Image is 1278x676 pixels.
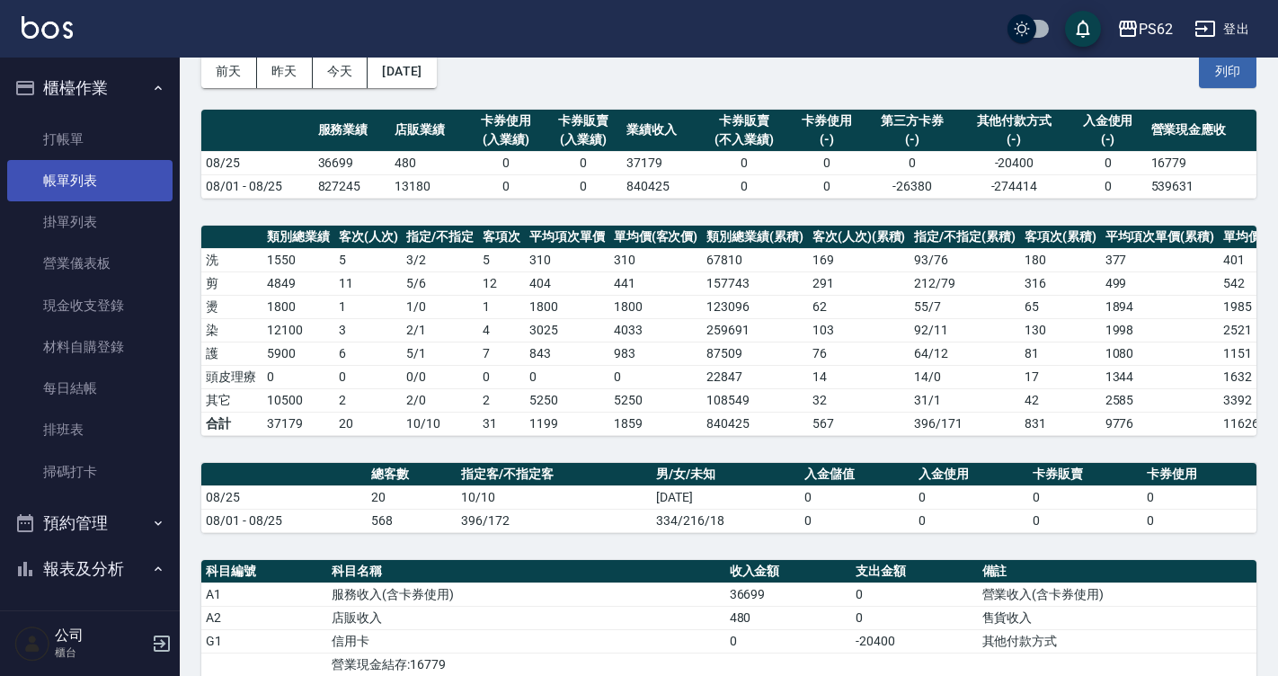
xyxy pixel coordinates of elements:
[609,248,703,271] td: 310
[327,606,724,629] td: 店販收入
[808,248,910,271] td: 169
[262,318,334,342] td: 12100
[525,271,609,295] td: 404
[525,388,609,412] td: 5250
[1147,174,1257,198] td: 539631
[334,365,403,388] td: 0
[478,248,525,271] td: 5
[1147,151,1257,174] td: 16779
[201,174,314,198] td: 08/01 - 08/25
[478,342,525,365] td: 7
[7,500,173,547] button: 預約管理
[702,226,808,249] th: 類別總業績(累積)
[14,626,50,662] img: Person
[22,16,73,39] img: Logo
[201,248,262,271] td: 洗
[870,130,954,149] div: (-)
[959,174,1069,198] td: -274414
[457,485,652,509] td: 10/10
[808,226,910,249] th: 客次(人次)(累積)
[367,485,457,509] td: 20
[262,365,334,388] td: 0
[402,342,478,365] td: 5 / 1
[7,243,173,284] a: 營業儀表板
[652,485,800,509] td: [DATE]
[793,111,861,130] div: 卡券使用
[478,318,525,342] td: 4
[367,463,457,486] th: 總客數
[201,485,367,509] td: 08/25
[262,226,334,249] th: 類別總業績
[910,271,1020,295] td: 212 / 79
[910,388,1020,412] td: 31 / 1
[1142,485,1256,509] td: 0
[808,271,910,295] td: 291
[800,463,914,486] th: 入金儲值
[959,151,1069,174] td: -20400
[808,342,910,365] td: 76
[478,295,525,318] td: 1
[609,226,703,249] th: 單均價(客次價)
[1028,485,1142,509] td: 0
[525,226,609,249] th: 平均項次單價
[702,412,808,435] td: 840425
[1199,55,1256,88] button: 列印
[201,560,327,583] th: 科目編號
[1101,226,1220,249] th: 平均項次單價(累積)
[851,560,977,583] th: 支出金額
[609,271,703,295] td: 441
[725,583,851,606] td: 36699
[910,365,1020,388] td: 14 / 0
[788,151,865,174] td: 0
[201,412,262,435] td: 合計
[851,629,977,653] td: -20400
[910,248,1020,271] td: 93 / 76
[402,318,478,342] td: 2 / 1
[314,110,391,152] th: 服務業績
[7,600,173,641] a: 報表目錄
[1139,18,1173,40] div: PS62
[963,111,1064,130] div: 其他付款方式
[1020,295,1101,318] td: 65
[1101,412,1220,435] td: 9776
[549,111,617,130] div: 卡券販賣
[699,174,788,198] td: 0
[1101,295,1220,318] td: 1894
[609,412,703,435] td: 1859
[1020,388,1101,412] td: 42
[478,271,525,295] td: 12
[699,151,788,174] td: 0
[870,111,954,130] div: 第三方卡券
[793,130,861,149] div: (-)
[914,463,1028,486] th: 入金使用
[1069,174,1147,198] td: 0
[652,509,800,532] td: 334/216/18
[910,226,1020,249] th: 指定/不指定(累積)
[402,365,478,388] td: 0 / 0
[402,295,478,318] td: 1 / 0
[851,583,977,606] td: 0
[1142,509,1256,532] td: 0
[978,606,1257,629] td: 售貨收入
[702,318,808,342] td: 259691
[1020,412,1101,435] td: 831
[1020,342,1101,365] td: 81
[702,388,808,412] td: 108549
[7,546,173,592] button: 報表及分析
[457,509,652,532] td: 396/172
[7,451,173,493] a: 掃碼打卡
[7,65,173,111] button: 櫃檯作業
[7,160,173,201] a: 帳單列表
[914,485,1028,509] td: 0
[910,342,1020,365] td: 64 / 12
[914,509,1028,532] td: 0
[704,111,784,130] div: 卡券販賣
[402,388,478,412] td: 2 / 0
[334,295,403,318] td: 1
[725,606,851,629] td: 480
[609,318,703,342] td: 4033
[334,318,403,342] td: 3
[402,412,478,435] td: 10/10
[788,174,865,198] td: 0
[808,388,910,412] td: 32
